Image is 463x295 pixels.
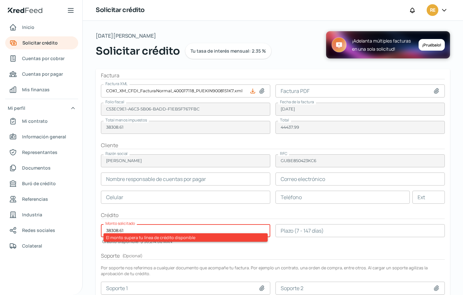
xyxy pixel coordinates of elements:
[5,36,78,49] a: Solicitar crédito
[22,70,63,78] span: Cuentas por pagar
[5,83,78,96] a: Mis finanzas
[101,72,445,79] h2: Factura
[22,85,50,94] span: Mis finanzas
[5,130,78,143] a: Información general
[280,151,287,156] span: RFC
[5,68,78,81] a: Cuentas por pagar
[190,49,266,53] span: Tu tasa de interés mensual: 2.35 %
[5,208,78,221] a: Industria
[101,265,445,276] div: Por soporte nos referimos a cualquier documento que acompañe tu factura. Por ejemplo un contrato,...
[22,226,55,234] span: Redes sociales
[22,195,48,203] span: Referencias
[105,81,128,86] span: Factura XML
[5,224,78,237] a: Redes sociales
[104,233,268,242] div: El monto supera tu línea de crédito disponible
[22,164,51,172] span: Documentos
[96,31,156,41] span: [DATE][PERSON_NAME]
[122,253,142,259] span: ( Opcional )
[105,99,124,105] span: Folio fiscal
[5,177,78,190] a: Buró de crédito
[331,37,347,53] img: Upload Icon
[96,43,180,59] span: Solicitar crédito
[419,39,445,51] div: ¡Pruébalo!
[105,117,147,123] span: Total menos impuestos
[22,117,48,125] span: Mi contrato
[22,23,34,31] span: Inicio
[5,193,78,206] a: Referencias
[430,6,435,14] span: RE
[22,242,42,250] span: Colateral
[280,117,289,123] span: Total
[22,54,65,62] span: Cuentas por cobrar
[22,211,42,219] span: Industria
[5,52,78,65] a: Cuentas por cobrar
[8,104,25,112] span: Mi perfil
[5,239,78,252] a: Colateral
[5,161,78,174] a: Documentos
[22,179,56,187] span: Buró de crédito
[105,221,135,226] span: Monto solicitado
[101,252,445,260] h2: Soporte
[96,6,145,15] h1: Solicitar crédito
[5,21,78,34] a: Inicio
[280,99,314,105] span: Fecha de la factura
[105,151,128,156] span: Razón social
[22,148,57,156] span: Representantes
[5,146,78,159] a: Representantes
[5,115,78,128] a: Mi contrato
[101,212,445,219] h2: Crédito
[22,133,66,141] span: Información general
[101,142,445,149] h2: Cliente
[352,37,411,53] span: ¡Adelanta múltiples facturas en una sola solicitud!
[101,237,270,244] div: Crédito disponible: $ 30,214.68 MXN
[22,39,58,47] span: Solicitar crédito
